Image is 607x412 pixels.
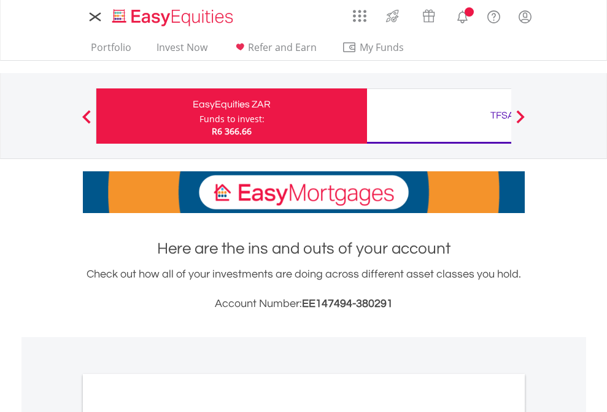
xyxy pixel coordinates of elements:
span: My Funds [342,39,422,55]
div: Funds to invest: [199,113,265,125]
div: EasyEquities ZAR [104,96,360,113]
div: Check out how all of your investments are doing across different asset classes you hold. [83,266,525,313]
a: My Profile [509,3,541,30]
img: grid-menu-icon.svg [353,9,366,23]
h1: Here are the ins and outs of your account [83,238,525,260]
a: Portfolio [86,41,136,60]
img: vouchers-v2.svg [419,6,439,26]
button: Previous [74,116,99,128]
a: Notifications [447,3,478,28]
span: R6 366.66 [212,125,252,137]
a: Vouchers [411,3,447,26]
a: Home page [107,3,238,28]
a: Refer and Earn [228,41,322,60]
button: Next [508,116,533,128]
a: AppsGrid [345,3,374,23]
a: Invest Now [152,41,212,60]
img: EasyMortage Promotion Banner [83,171,525,213]
a: FAQ's and Support [478,3,509,28]
img: EasyEquities_Logo.png [110,7,238,28]
h3: Account Number: [83,295,525,313]
span: EE147494-380291 [302,298,393,309]
span: Refer and Earn [248,41,317,54]
img: thrive-v2.svg [382,6,403,26]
